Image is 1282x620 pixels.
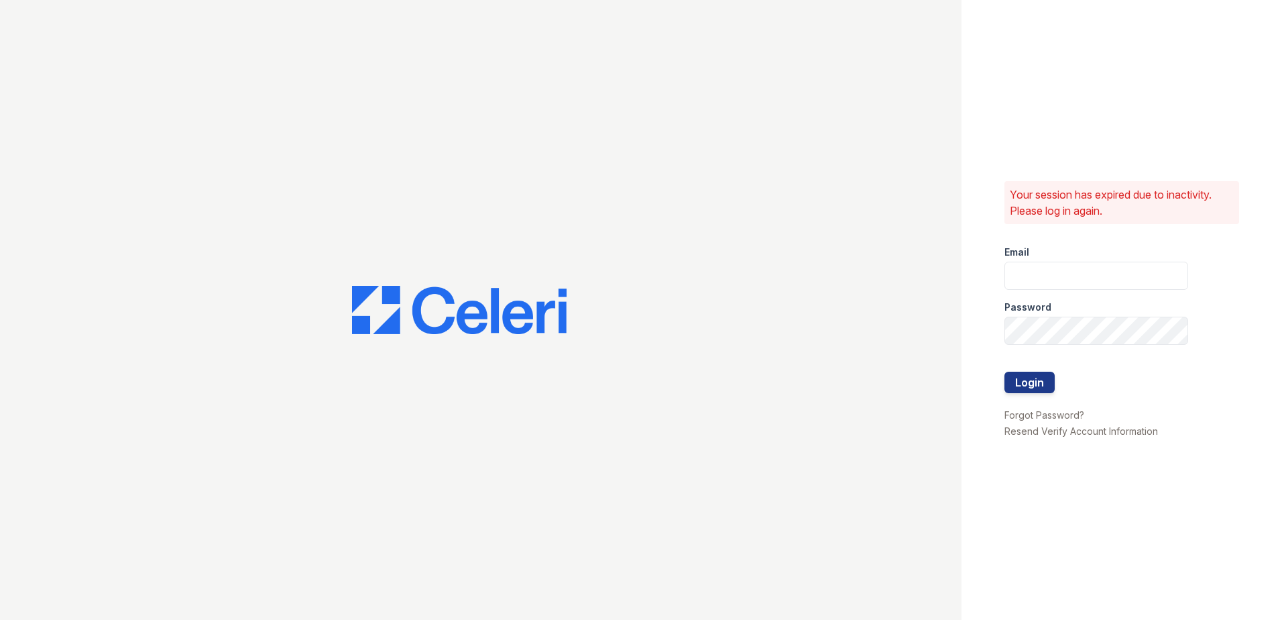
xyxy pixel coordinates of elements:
[1004,246,1029,259] label: Email
[352,286,567,334] img: CE_Logo_Blue-a8612792a0a2168367f1c8372b55b34899dd931a85d93a1a3d3e32e68fde9ad4.png
[1004,372,1055,393] button: Login
[1004,301,1051,314] label: Password
[1010,187,1234,219] p: Your session has expired due to inactivity. Please log in again.
[1004,409,1084,421] a: Forgot Password?
[1004,425,1158,437] a: Resend Verify Account Information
